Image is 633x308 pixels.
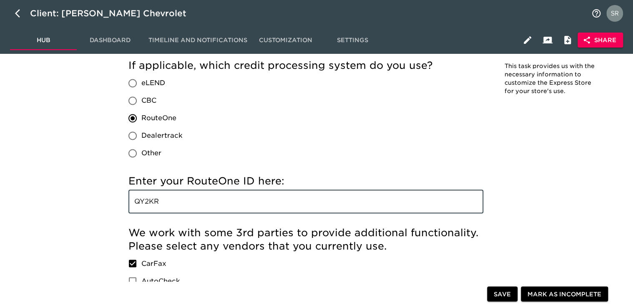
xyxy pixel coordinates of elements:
span: Dashboard [82,35,138,45]
span: AutoCheck [141,276,180,286]
button: Share [578,33,623,48]
button: Save [487,286,517,302]
button: Client View [538,30,558,50]
h5: Enter your RouteOne ID here: [128,174,483,188]
button: notifications [586,3,606,23]
h5: We work with some 3rd parties to provide additional functionality. Please select any vendors that... [128,226,483,252]
input: Example: 010101 [128,190,483,213]
span: Hub [15,35,72,45]
p: This task provides us with the necessary information to customize the Express Store for your stor... [505,62,600,96]
span: Share [584,35,616,45]
span: CarFax [141,258,166,268]
span: Save [494,289,511,299]
span: Dealertrack [141,131,183,141]
span: Other [141,148,161,158]
button: Internal Notes and Comments [558,30,578,50]
span: CBC [141,96,156,106]
button: Mark as Incomplete [521,286,608,302]
img: Profile [606,5,623,22]
span: Mark as Incomplete [527,289,601,299]
span: Timeline and Notifications [148,35,247,45]
span: Settings [324,35,381,45]
span: eLEND [141,78,165,88]
span: Customization [257,35,314,45]
div: Client: [PERSON_NAME] Chevrolet [30,7,198,20]
span: RouteOne [141,113,176,123]
h5: If applicable, which credit processing system do you use? [128,59,483,72]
